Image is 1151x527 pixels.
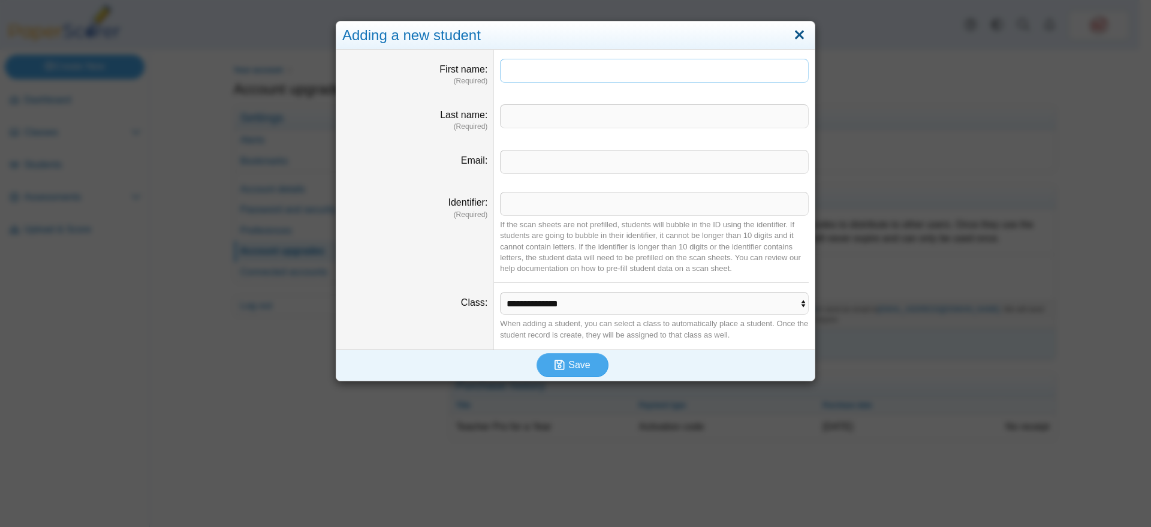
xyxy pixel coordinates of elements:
label: Identifier [448,197,488,207]
button: Save [537,353,608,377]
dfn: (Required) [342,76,487,86]
label: Class [461,297,487,308]
div: When adding a student, you can select a class to automatically place a student. Once the student ... [500,318,809,340]
span: Save [568,360,590,370]
label: Email [461,155,487,165]
label: Last name [440,110,487,120]
div: Adding a new student [336,22,815,50]
a: Close [790,25,809,46]
dfn: (Required) [342,122,487,132]
dfn: (Required) [342,210,487,220]
label: First name [439,64,487,74]
div: If the scan sheets are not prefilled, students will bubble in the ID using the identifier. If stu... [500,219,809,274]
